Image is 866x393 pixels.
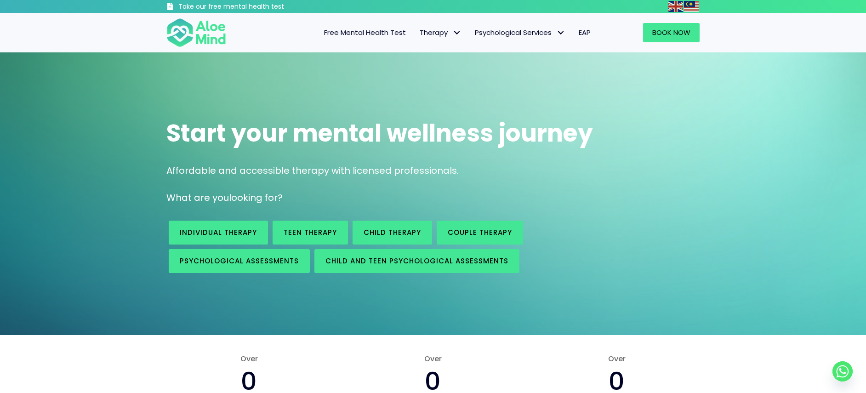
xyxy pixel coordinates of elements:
a: Whatsapp [832,361,853,382]
span: Psychological Services: submenu [554,26,567,40]
span: Teen Therapy [284,228,337,237]
img: Aloe mind Logo [166,17,226,48]
span: Book Now [652,28,690,37]
a: Child Therapy [353,221,432,245]
a: Couple therapy [437,221,523,245]
img: ms [684,1,699,12]
a: Child and Teen Psychological assessments [314,249,519,273]
a: Psychological assessments [169,249,310,273]
a: Psychological ServicesPsychological Services: submenu [468,23,572,42]
img: en [668,1,683,12]
span: Free Mental Health Test [324,28,406,37]
h3: Take our free mental health test [178,2,333,11]
span: Over [166,353,332,364]
span: Psychological assessments [180,256,299,266]
span: Therapy: submenu [450,26,463,40]
span: Individual therapy [180,228,257,237]
nav: Menu [238,23,598,42]
span: Child and Teen Psychological assessments [325,256,508,266]
span: Therapy [420,28,461,37]
span: Over [350,353,516,364]
span: EAP [579,28,591,37]
a: Malay [684,1,700,11]
p: Affordable and accessible therapy with licensed professionals. [166,164,700,177]
a: Free Mental Health Test [317,23,413,42]
a: English [668,1,684,11]
a: Book Now [643,23,700,42]
span: Start your mental wellness journey [166,116,593,150]
a: Take our free mental health test [166,2,333,13]
span: looking for? [229,191,283,204]
a: Teen Therapy [273,221,348,245]
span: What are you [166,191,229,204]
span: Couple therapy [448,228,512,237]
a: Individual therapy [169,221,268,245]
span: Child Therapy [364,228,421,237]
span: Psychological Services [475,28,565,37]
a: TherapyTherapy: submenu [413,23,468,42]
span: Over [534,353,700,364]
a: EAP [572,23,598,42]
